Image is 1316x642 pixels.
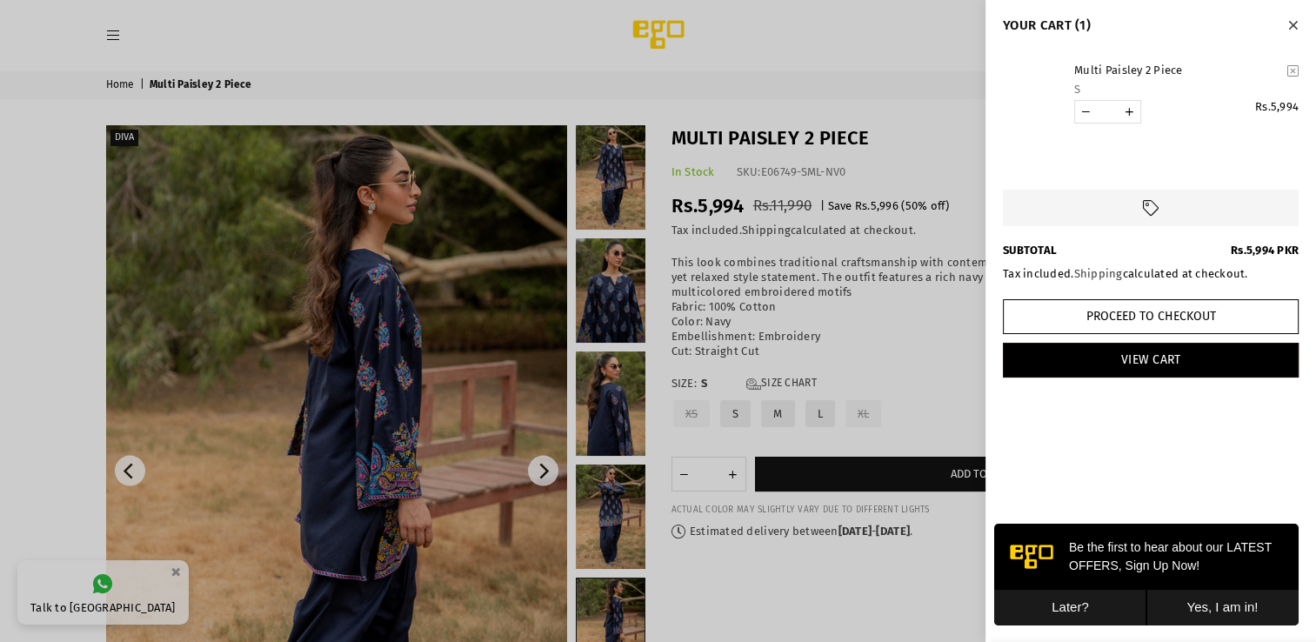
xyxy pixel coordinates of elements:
iframe: webpush-onsite [994,524,1299,625]
div: Tax included. calculated at checkout. [1003,267,1299,282]
span: Rs.5,994 PKR [1231,244,1299,257]
div: S [1074,83,1299,96]
a: Shipping [1073,267,1122,280]
b: SUBTOTAL [1003,244,1057,258]
button: Proceed to Checkout [1003,299,1299,334]
button: Yes, I am in! [152,66,304,102]
button: Close [1283,13,1303,36]
span: Rs.5,994 [1255,100,1299,113]
quantity-input: Quantity [1074,100,1141,124]
a: View Cart [1003,343,1299,378]
a: Multi Paisley 2 Piece [1074,64,1281,78]
h4: YOUR CART (1) [1003,17,1299,33]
